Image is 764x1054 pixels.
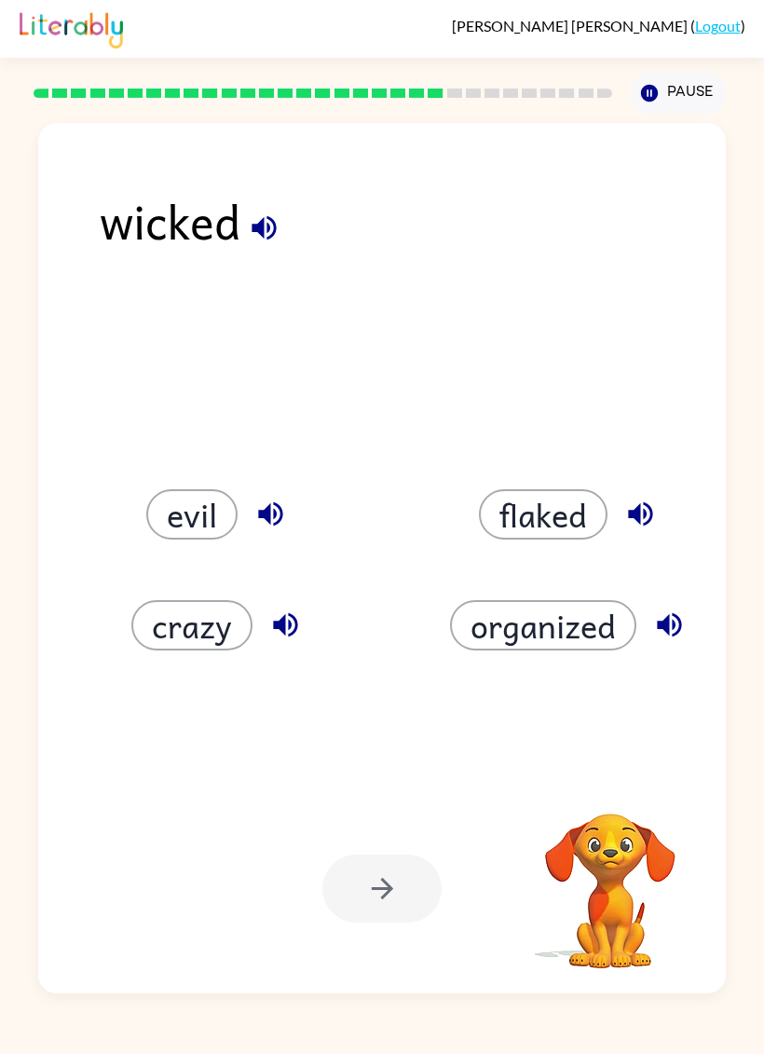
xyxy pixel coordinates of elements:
button: Pause [630,72,726,115]
button: crazy [131,600,252,650]
span: [PERSON_NAME] [PERSON_NAME] [452,17,690,34]
video: Your browser must support playing .mp4 files to use Literably. Please try using another browser. [517,785,703,971]
button: flaked [479,489,607,540]
button: evil [146,489,238,540]
a: Logout [695,17,741,34]
div: ( ) [452,17,745,34]
div: wicked [100,185,726,309]
button: organized [450,600,636,650]
img: Literably [20,7,123,48]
